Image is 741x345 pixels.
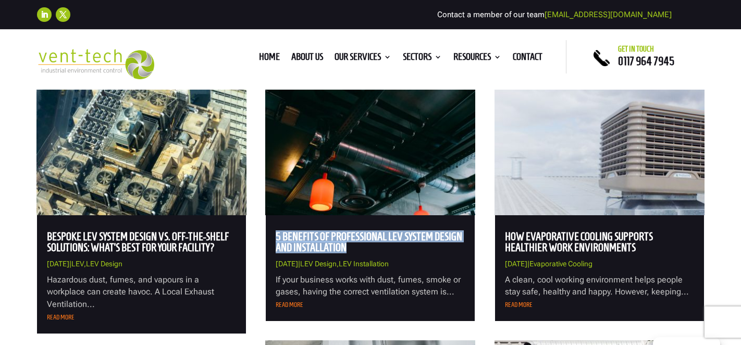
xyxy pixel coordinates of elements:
[47,313,75,321] a: read more
[505,258,694,270] p: |
[36,84,246,215] img: Bespoke LEV System Design vs. Off-the-Shelf Solutions: What’s Best for Your Facility?
[505,301,533,309] a: read more
[276,260,298,268] span: [DATE]
[335,53,391,65] a: Our Services
[339,260,389,268] a: LEV Installation
[47,260,69,268] span: [DATE]
[37,7,52,22] a: Follow on LinkedIn
[545,10,672,19] a: [EMAIL_ADDRESS][DOMAIN_NAME]
[437,10,672,19] span: Contact a member of our team
[71,260,84,268] a: LEV
[505,274,694,299] p: A clean, cool working environment helps people stay safe, healthy and happy. However, keeping...
[505,260,527,268] span: [DATE]
[47,258,236,270] p: | ,
[495,84,705,215] img: How Evaporative Cooling Supports Healthier Work Environments
[37,49,154,79] img: 2023-09-27T08_35_16.549ZVENT-TECH---Clear-background
[276,301,303,309] a: read more
[47,230,229,253] a: Bespoke LEV System Design vs. Off-the-Shelf Solutions: What’s Best for Your Facility?
[529,260,592,268] a: Evaporative Cooling
[618,55,674,67] a: 0117 964 7945
[86,260,122,268] a: LEV Design
[276,230,462,253] a: 5 Benefits of Professional LEV System Design and Installation
[56,7,70,22] a: Follow on X
[259,53,280,65] a: Home
[300,260,337,268] a: LEV Design
[618,45,654,53] span: Get in touch
[276,274,465,299] p: If your business works with dust, fumes, smoke or gases, having the correct ventilation system is...
[291,53,323,65] a: About us
[513,53,542,65] a: Contact
[403,53,442,65] a: Sectors
[276,258,465,270] p: | ,
[47,274,236,311] p: Hazardous dust, fumes, and vapours in a workplace can create havoc. A Local Exhaust Ventilation...
[265,84,475,215] img: 5 Benefits of Professional LEV System Design and Installation
[505,230,653,253] a: How Evaporative Cooling Supports Healthier Work Environments
[453,53,501,65] a: Resources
